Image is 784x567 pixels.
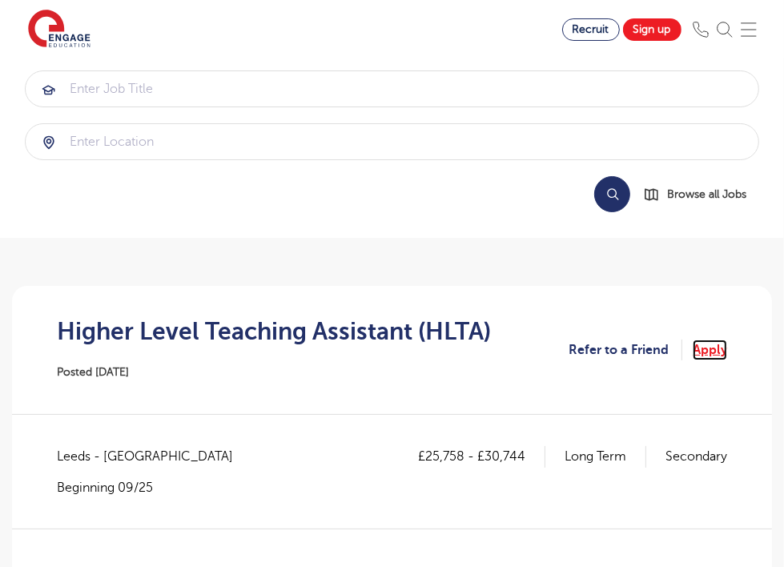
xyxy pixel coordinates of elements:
img: Phone [693,22,709,38]
button: Search [594,176,630,212]
div: Submit [25,70,759,107]
p: Secondary [665,446,727,467]
a: Apply [693,340,727,360]
p: Beginning 09/25 [57,479,249,497]
h1: Higher Level Teaching Assistant (HLTA) [57,318,491,345]
img: Engage Education [28,10,90,50]
span: Browse all Jobs [667,185,746,203]
a: Recruit [562,18,620,41]
span: Posted [DATE] [57,366,129,378]
span: Recruit [573,23,609,35]
p: Long Term [565,446,646,467]
a: Browse all Jobs [643,185,759,203]
p: £25,758 - £30,744 [418,446,545,467]
img: Search [717,22,733,38]
span: Leeds - [GEOGRAPHIC_DATA] [57,446,249,467]
a: Sign up [623,18,681,41]
a: Refer to a Friend [569,340,682,360]
input: Submit [26,71,758,107]
div: Submit [25,123,759,160]
img: Mobile Menu [741,22,757,38]
input: Submit [26,124,758,159]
